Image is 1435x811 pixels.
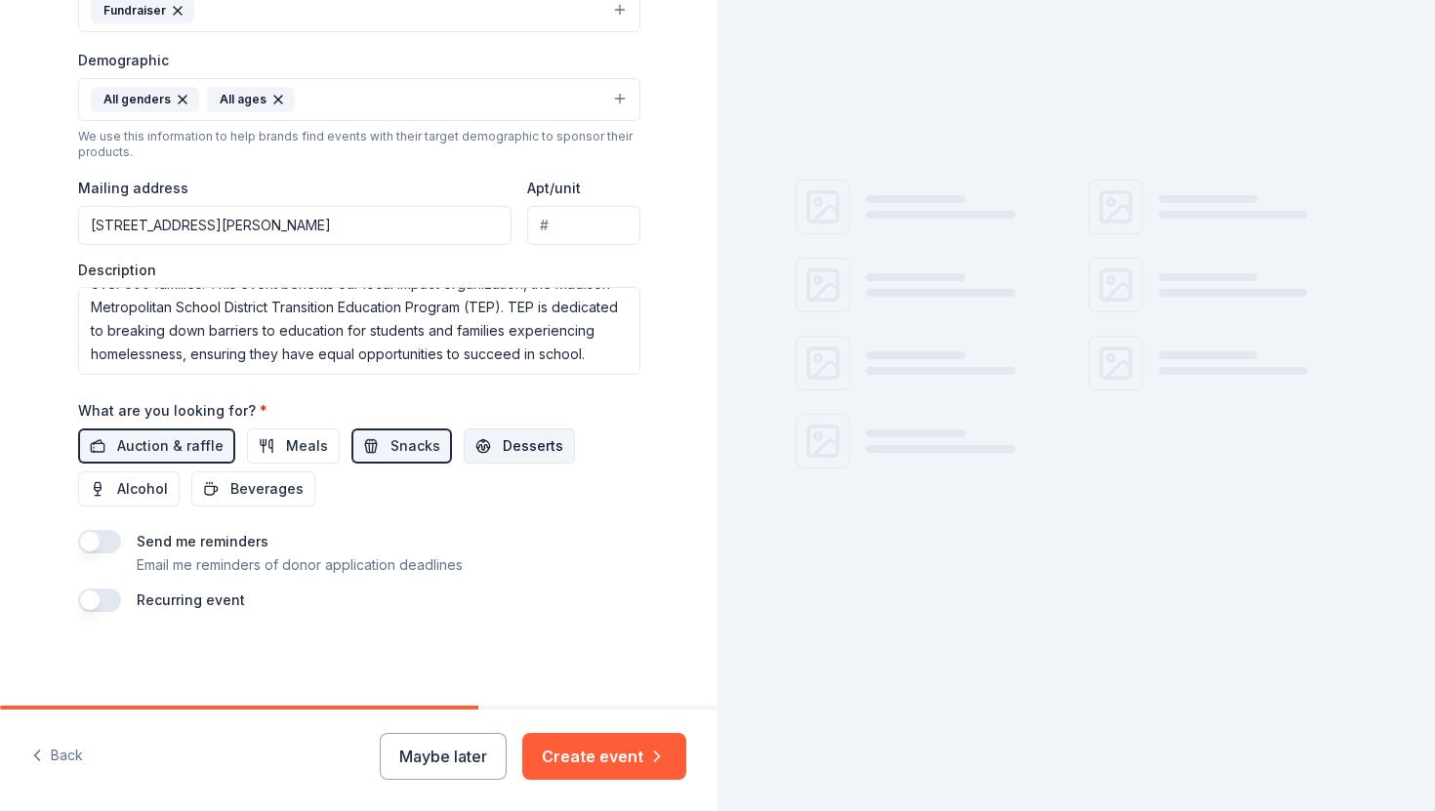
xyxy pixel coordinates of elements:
[527,179,581,198] label: Apt/unit
[351,428,452,464] button: Snacks
[390,434,440,458] span: Snacks
[78,287,640,375] textarea: We are organizing a pop-up shop, in which families experiencing homelessness in the [GEOGRAPHIC_D...
[137,553,463,577] p: Email me reminders of donor application deadlines
[230,477,304,501] span: Beverages
[78,261,156,280] label: Description
[78,78,640,121] button: All gendersAll ages
[78,51,169,70] label: Demographic
[78,428,235,464] button: Auction & raffle
[503,434,563,458] span: Desserts
[78,129,640,160] div: We use this information to help brands find events with their target demographic to sponsor their...
[117,477,168,501] span: Alcohol
[31,736,83,777] button: Back
[78,179,188,198] label: Mailing address
[117,434,224,458] span: Auction & raffle
[464,428,575,464] button: Desserts
[522,733,686,780] button: Create event
[137,533,268,549] label: Send me reminders
[137,591,245,608] label: Recurring event
[91,87,199,112] div: All genders
[207,87,295,112] div: All ages
[286,434,328,458] span: Meals
[191,471,315,507] button: Beverages
[78,471,180,507] button: Alcohol
[78,401,267,421] label: What are you looking for?
[247,428,340,464] button: Meals
[527,206,639,245] input: #
[78,206,512,245] input: Enter a US address
[380,733,507,780] button: Maybe later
